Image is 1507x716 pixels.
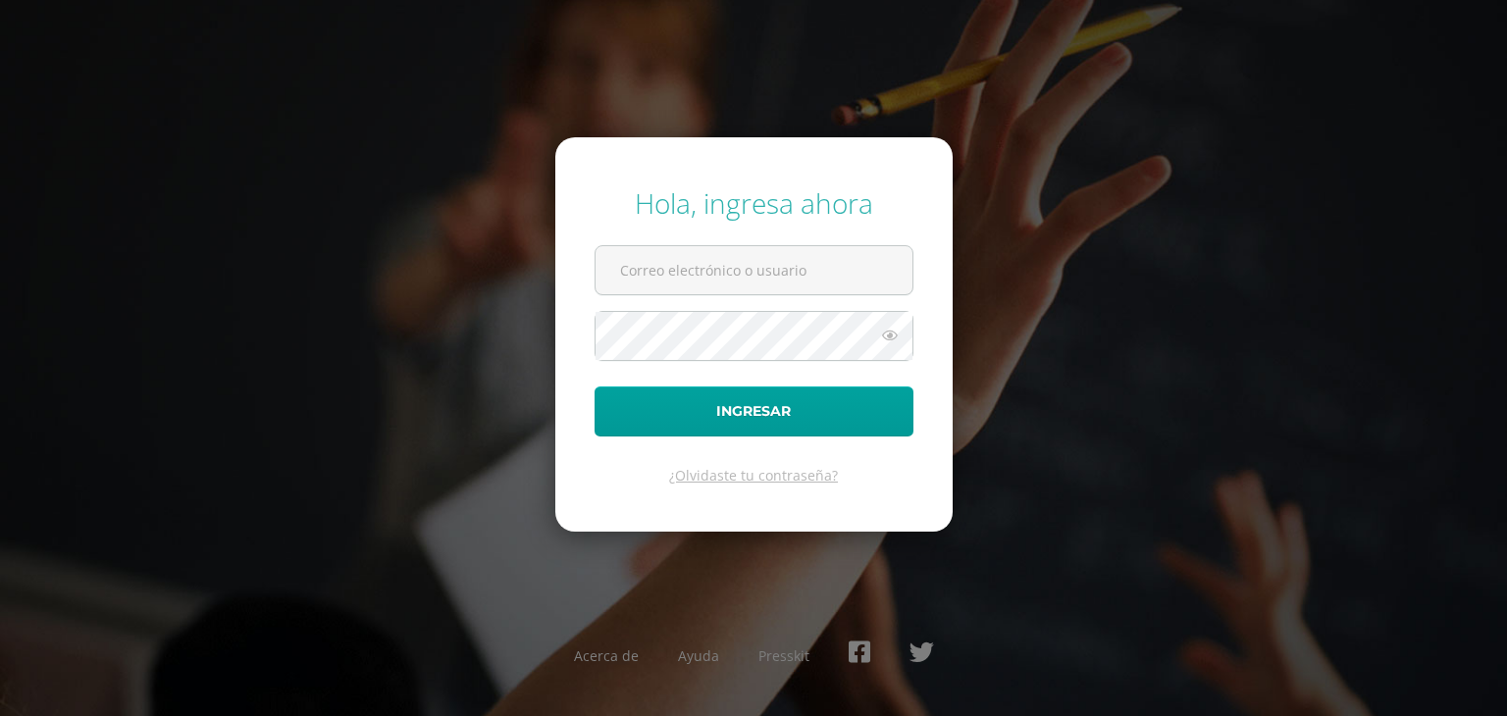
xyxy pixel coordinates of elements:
div: Hola, ingresa ahora [595,184,913,222]
a: Presskit [758,646,809,665]
input: Correo electrónico o usuario [596,246,912,294]
a: Ayuda [678,646,719,665]
a: ¿Olvidaste tu contraseña? [669,466,838,485]
a: Acerca de [574,646,639,665]
button: Ingresar [595,386,913,436]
